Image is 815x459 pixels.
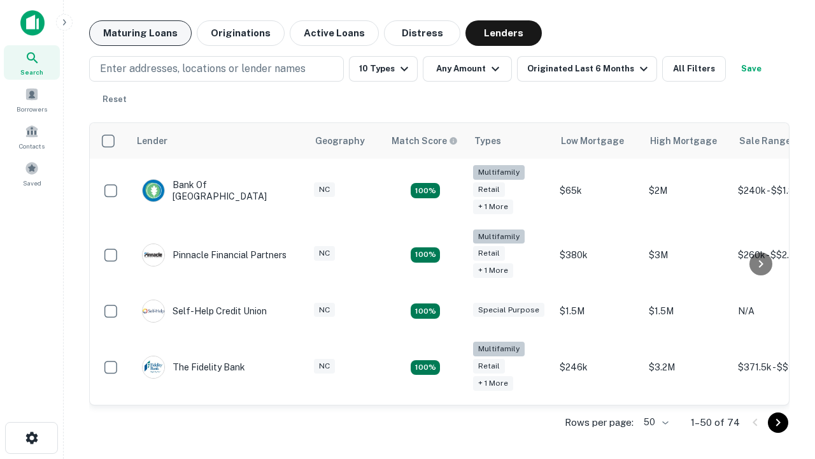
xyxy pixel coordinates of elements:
[473,182,505,197] div: Retail
[411,360,440,375] div: Matching Properties: 10, hasApolloMatch: undefined
[473,200,513,214] div: + 1 more
[392,134,455,148] h6: Match Score
[314,182,335,197] div: NC
[691,415,740,430] p: 1–50 of 74
[308,123,384,159] th: Geography
[411,303,440,319] div: Matching Properties: 11, hasApolloMatch: undefined
[473,165,525,180] div: Multifamily
[197,20,285,46] button: Originations
[768,412,788,433] button: Go to next page
[20,10,45,36] img: capitalize-icon.png
[384,20,460,46] button: Distress
[23,178,41,188] span: Saved
[739,133,791,149] div: Sale Range
[143,300,164,322] img: picture
[474,133,501,149] div: Types
[143,180,164,201] img: picture
[314,246,335,261] div: NC
[142,300,267,323] div: Self-help Credit Union
[100,61,306,76] p: Enter addresses, locations or lender names
[129,123,308,159] th: Lender
[290,20,379,46] button: Active Loans
[314,303,335,317] div: NC
[473,263,513,278] div: + 1 more
[473,303,544,317] div: Special Purpose
[143,356,164,378] img: picture
[465,20,542,46] button: Lenders
[4,45,60,80] a: Search
[639,413,670,432] div: 50
[384,123,467,159] th: Capitalize uses an advanced AI algorithm to match your search with the best lender. The match sco...
[89,20,192,46] button: Maturing Loans
[4,119,60,154] a: Contacts
[17,104,47,114] span: Borrowers
[142,179,295,202] div: Bank Of [GEOGRAPHIC_DATA]
[642,159,732,223] td: $2M
[565,415,634,430] p: Rows per page:
[553,159,642,223] td: $65k
[553,287,642,335] td: $1.5M
[561,133,624,149] div: Low Mortgage
[142,356,245,379] div: The Fidelity Bank
[642,335,732,400] td: $3.2M
[662,56,726,82] button: All Filters
[527,61,651,76] div: Originated Last 6 Months
[467,123,553,159] th: Types
[553,223,642,288] td: $380k
[411,183,440,198] div: Matching Properties: 17, hasApolloMatch: undefined
[4,156,60,191] a: Saved
[314,359,335,374] div: NC
[349,56,418,82] button: 10 Types
[392,134,458,148] div: Capitalize uses an advanced AI algorithm to match your search with the best lender. The match sco...
[517,56,657,82] button: Originated Last 6 Months
[642,123,732,159] th: High Mortgage
[473,359,505,374] div: Retail
[642,287,732,335] td: $1.5M
[315,133,365,149] div: Geography
[751,316,815,377] iframe: Chat Widget
[473,342,525,356] div: Multifamily
[411,247,440,263] div: Matching Properties: 17, hasApolloMatch: undefined
[89,56,344,82] button: Enter addresses, locations or lender names
[137,133,167,149] div: Lender
[94,87,135,112] button: Reset
[19,141,45,151] span: Contacts
[642,223,732,288] td: $3M
[553,335,642,400] td: $246k
[143,244,164,266] img: picture
[650,133,717,149] div: High Mortgage
[473,246,505,261] div: Retail
[142,244,287,266] div: Pinnacle Financial Partners
[20,67,43,77] span: Search
[473,229,525,244] div: Multifamily
[4,82,60,117] a: Borrowers
[473,376,513,391] div: + 1 more
[423,56,512,82] button: Any Amount
[553,123,642,159] th: Low Mortgage
[731,56,772,82] button: Save your search to get updates of matches that match your search criteria.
